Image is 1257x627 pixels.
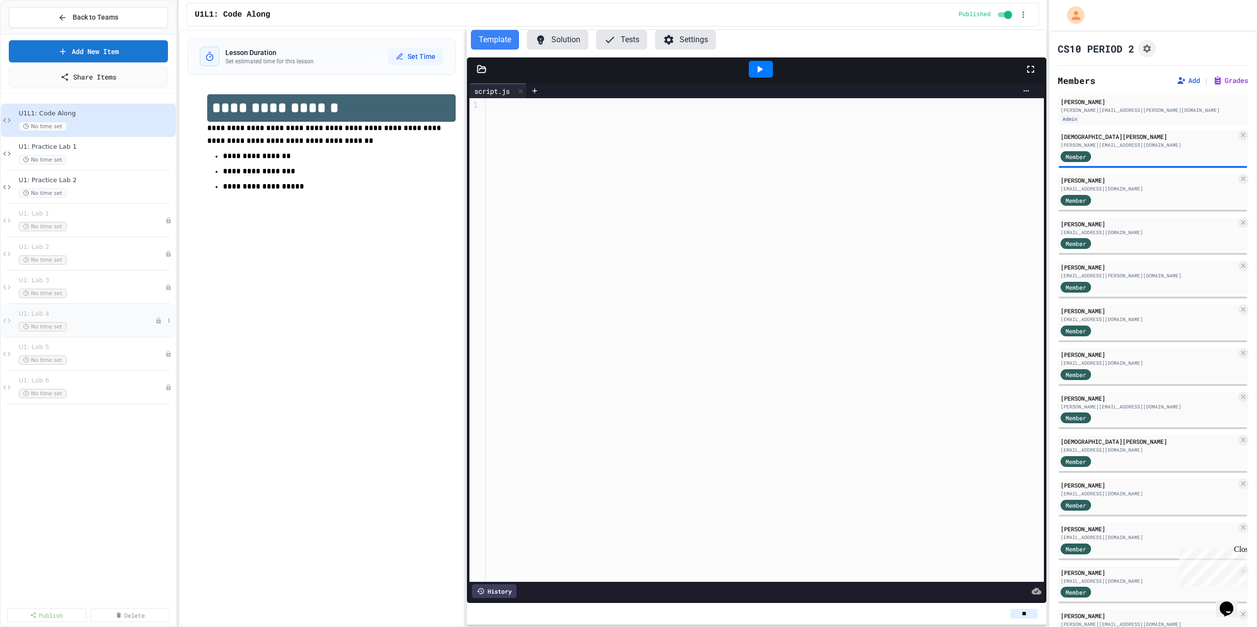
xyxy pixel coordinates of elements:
span: Member [1066,239,1086,248]
div: [EMAIL_ADDRESS][DOMAIN_NAME] [1061,185,1236,192]
span: U1: Lab 4 [19,310,155,318]
span: No time set [19,122,67,131]
iframe: chat widget [1175,545,1247,587]
span: | [1204,75,1209,86]
iframe: chat widget [1216,588,1247,617]
div: [PERSON_NAME][EMAIL_ADDRESS][PERSON_NAME][DOMAIN_NAME] [1061,107,1245,114]
div: Unpublished [165,351,172,357]
span: No time set [19,355,67,365]
button: More options [164,316,174,326]
span: No time set [19,389,67,398]
h1: CS10 PERIOD 2 [1058,42,1134,55]
span: No time set [19,255,67,265]
div: [PERSON_NAME] [1061,481,1236,490]
span: Member [1066,327,1086,335]
div: My Account [1057,4,1087,27]
div: Content is published and visible to students [959,9,1014,21]
div: [DEMOGRAPHIC_DATA][PERSON_NAME] [1061,437,1236,446]
div: [EMAIL_ADDRESS][DOMAIN_NAME] [1061,446,1236,454]
span: No time set [19,155,67,164]
span: No time set [19,189,67,198]
span: Published [959,11,991,19]
div: [EMAIL_ADDRESS][DOMAIN_NAME] [1061,490,1236,497]
div: Unpublished [165,284,172,291]
div: Admin [1061,115,1079,123]
button: Back to Teams [9,7,168,28]
span: Member [1066,370,1086,379]
div: [PERSON_NAME] [1061,394,1236,403]
span: Member [1066,283,1086,292]
div: [DEMOGRAPHIC_DATA][PERSON_NAME] [1061,132,1236,141]
span: Back to Teams [73,12,118,23]
div: [PERSON_NAME] [1061,524,1236,533]
button: Settings [655,30,716,50]
div: script.js [469,86,515,96]
div: [EMAIL_ADDRESS][DOMAIN_NAME] [1061,229,1236,236]
div: [EMAIL_ADDRESS][PERSON_NAME][DOMAIN_NAME] [1061,272,1236,279]
button: Add [1176,76,1200,85]
div: Chat with us now!Close [4,4,68,62]
div: Unpublished [165,250,172,257]
span: Member [1066,588,1086,597]
span: Member [1066,413,1086,422]
span: U1L1: Code Along [195,9,271,21]
div: [PERSON_NAME] [1061,568,1236,577]
span: U1: Lab 2 [19,243,165,251]
div: [EMAIL_ADDRESS][DOMAIN_NAME] [1061,577,1236,585]
p: Set estimated time for this lesson [225,57,314,65]
button: Grades [1213,76,1248,85]
a: Add New Item [9,40,168,62]
div: [EMAIL_ADDRESS][DOMAIN_NAME] [1061,359,1236,367]
div: History [472,584,517,598]
div: Unpublished [165,384,172,391]
span: No time set [19,322,67,331]
h2: Members [1058,74,1095,87]
div: [PERSON_NAME][EMAIL_ADDRESS][DOMAIN_NAME] [1061,403,1236,410]
span: U1L1: Code Along [19,109,174,118]
a: Delete [90,608,170,622]
span: No time set [19,289,67,298]
div: Unpublished [165,217,172,224]
div: 1 [469,100,479,111]
span: Member [1066,196,1086,205]
div: [PERSON_NAME] [1061,263,1236,272]
a: Share Items [9,66,168,87]
div: [PERSON_NAME] [1061,176,1236,185]
span: Member [1066,501,1086,510]
span: No time set [19,222,67,231]
span: U1: Practice Lab 1 [19,143,174,151]
span: Member [1066,457,1086,466]
button: Set Time [388,48,443,65]
div: [EMAIL_ADDRESS][DOMAIN_NAME] [1061,534,1236,541]
span: U1: Practice Lab 2 [19,176,174,185]
span: U1: Lab 5 [19,343,165,352]
div: Unpublished [155,317,162,324]
span: U1: Lab 6 [19,377,165,385]
span: U1: Lab 1 [19,210,165,218]
h3: Lesson Duration [225,48,314,57]
span: Member [1066,545,1086,553]
button: Tests [596,30,647,50]
button: Assignment Settings [1138,40,1156,57]
a: Publish [7,608,86,622]
div: [PERSON_NAME] [1061,306,1236,315]
button: Template [471,30,519,50]
span: U1: Lab 3 [19,276,165,285]
div: [PERSON_NAME] [1061,219,1236,228]
button: Solution [527,30,588,50]
div: [PERSON_NAME] [1061,97,1245,106]
div: [EMAIL_ADDRESS][DOMAIN_NAME] [1061,316,1236,323]
div: [PERSON_NAME] [1061,611,1236,620]
span: Member [1066,152,1086,161]
div: script.js [469,83,527,98]
div: [PERSON_NAME] [1061,350,1236,359]
div: [PERSON_NAME][EMAIL_ADDRESS][DOMAIN_NAME] [1061,141,1236,149]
